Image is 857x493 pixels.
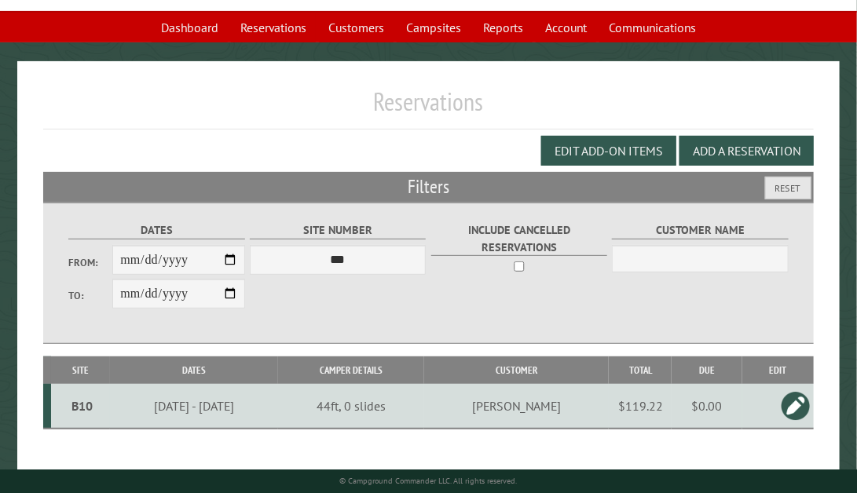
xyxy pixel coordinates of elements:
a: Customers [319,13,394,42]
th: Customer [424,356,610,384]
button: Reset [765,177,811,199]
a: Account [536,13,596,42]
label: Customer Name [612,221,788,239]
th: Due [672,356,742,384]
th: Edit [742,356,815,384]
button: Add a Reservation [679,136,814,166]
label: Include Cancelled Reservations [431,221,607,256]
div: B10 [57,398,108,414]
th: Total [609,356,672,384]
label: To: [68,288,112,303]
h2: Filters [43,172,815,202]
div: [DATE] - [DATE] [112,398,275,414]
th: Dates [110,356,278,384]
button: Edit Add-on Items [541,136,676,166]
td: [PERSON_NAME] [424,384,610,429]
a: Campsites [397,13,471,42]
td: 44ft, 0 slides [278,384,424,429]
h1: Reservations [43,86,815,130]
label: From: [68,255,112,270]
a: Reports [474,13,533,42]
small: © Campground Commander LLC. All rights reserved. [339,476,517,486]
label: Dates [68,221,244,239]
a: Dashboard [152,13,228,42]
a: Communications [599,13,705,42]
td: $0.00 [672,384,742,429]
th: Camper Details [278,356,424,384]
a: Reservations [231,13,316,42]
td: $119.22 [609,384,672,429]
th: Site [51,356,110,384]
label: Site Number [250,221,426,239]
